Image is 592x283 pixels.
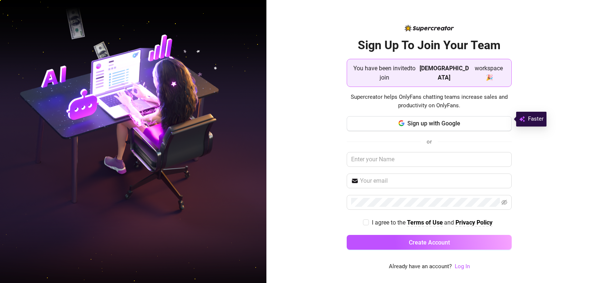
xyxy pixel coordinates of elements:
[407,219,443,227] a: Terms of Use
[347,116,512,131] button: Sign up with Google
[420,65,469,81] strong: [DEMOGRAPHIC_DATA]
[407,219,443,226] strong: Terms of Use
[455,263,470,270] a: Log In
[405,25,454,31] img: logo-BBDzfeDw.svg
[444,219,455,226] span: and
[409,239,450,246] span: Create Account
[472,64,505,82] span: workspace 🎉
[455,219,492,227] a: Privacy Policy
[455,262,470,271] a: Log In
[519,115,525,124] img: svg%3e
[347,235,512,250] button: Create Account
[528,115,544,124] span: Faster
[347,152,512,167] input: Enter your Name
[407,120,460,127] span: Sign up with Google
[347,38,512,53] h2: Sign Up To Join Your Team
[501,199,507,205] span: eye-invisible
[372,219,407,226] span: I agree to the
[347,93,512,110] span: Supercreator helps OnlyFans chatting teams increase sales and productivity on OnlyFans.
[360,176,507,185] input: Your email
[427,138,432,145] span: or
[353,64,416,82] span: You have been invited to join
[455,219,492,226] strong: Privacy Policy
[389,262,452,271] span: Already have an account?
